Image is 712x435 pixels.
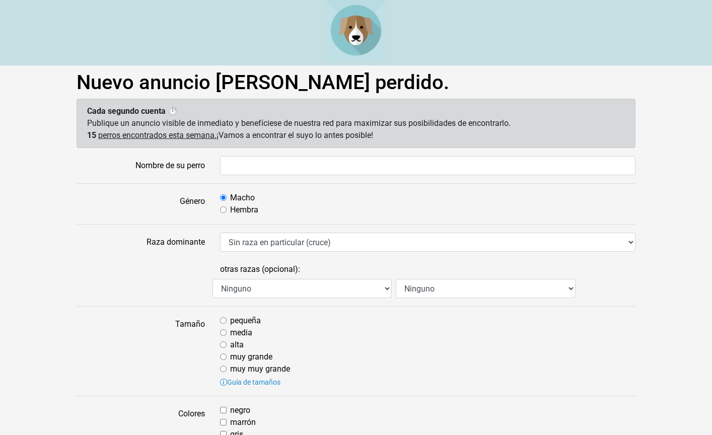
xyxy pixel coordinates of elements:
label: Tamaño [69,315,212,388]
label: pequeña [230,315,261,327]
label: muy muy grande [230,363,290,375]
label: Macho [230,192,255,204]
label: Género [69,192,212,216]
h1: Nuevo anuncio [PERSON_NAME] perdido. [77,70,635,95]
input: Hembra [220,206,227,213]
label: alta [230,339,244,351]
input: muy muy grande [220,366,227,372]
label: Nombre de su perro [69,156,212,175]
strong: Cada segundo cuenta ⏱️ [87,106,178,116]
input: pequeña [220,317,227,324]
input: alta [220,341,227,348]
label: Hembra [230,204,258,216]
label: muy grande [230,351,272,363]
label: negro [230,404,250,416]
div: Publique un anuncio visible de inmediato y benefíciese de nuestra red para maximizar sus posibili... [77,99,635,148]
input: media [220,329,227,336]
label: media [230,327,252,339]
a: Guía de tamaños [220,378,280,386]
input: muy grande [220,353,227,360]
label: Raza dominante [69,233,212,252]
u: perros encontrados esta semana. [98,130,217,140]
label: otras razas (opcional): [220,260,300,279]
span: 15 [87,130,96,140]
label: marrón [230,416,256,428]
input: Macho [220,194,227,201]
